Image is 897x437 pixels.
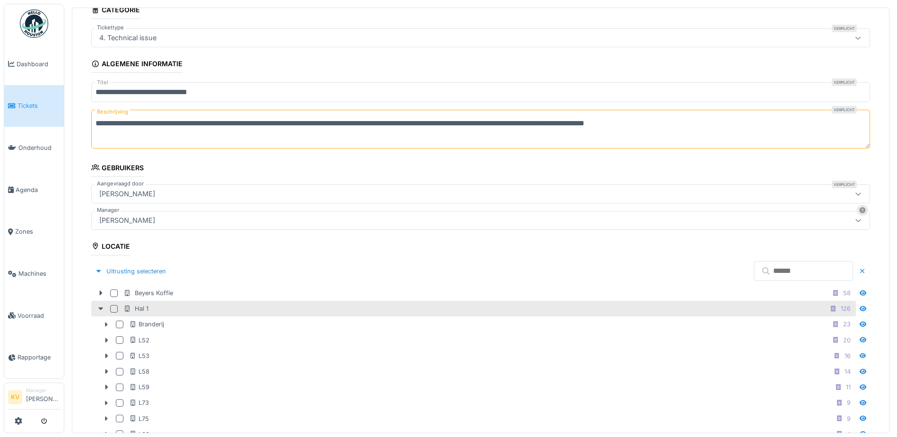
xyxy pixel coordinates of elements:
span: Agenda [16,185,60,194]
span: Onderhoud [18,143,60,152]
a: Tickets [4,85,64,127]
label: Tickettype [95,24,126,32]
div: Beyers Koffie [123,288,173,297]
span: Dashboard [17,60,60,69]
div: Verplicht [832,181,857,188]
li: KV [8,390,22,404]
a: Dashboard [4,43,64,85]
a: KV Manager[PERSON_NAME] [8,387,60,410]
div: 9 [847,414,851,423]
div: L53 [129,351,149,360]
div: 20 [843,336,851,345]
label: Manager [95,206,121,214]
a: Rapportage [4,337,64,379]
div: Hal 1 [123,304,148,313]
div: L73 [129,398,149,407]
div: Verplicht [832,106,857,114]
img: Badge_color-CXgf-gQk.svg [20,9,48,38]
div: 16 [845,351,851,360]
div: [PERSON_NAME] [96,215,159,226]
li: [PERSON_NAME] [26,387,60,407]
div: Algemene informatie [91,57,183,73]
div: 14 [845,367,851,376]
a: Zones [4,211,64,253]
div: 4. Technical issue [96,33,160,43]
div: Manager [26,387,60,394]
span: Zones [15,227,60,236]
span: Voorraad [17,311,60,320]
div: Categorie [91,3,140,19]
div: 23 [843,320,851,329]
span: Rapportage [17,353,60,362]
div: Gebruikers [91,161,144,177]
div: Verplicht [832,79,857,86]
div: L58 [129,367,149,376]
a: Agenda [4,169,64,211]
div: L75 [129,414,149,423]
a: Onderhoud [4,127,64,169]
label: Aangevraagd door [95,180,146,188]
div: L59 [129,383,149,392]
div: L52 [129,336,149,345]
div: Locatie [91,239,130,255]
label: Titel [95,79,110,87]
div: 58 [843,288,851,297]
span: Tickets [17,101,60,110]
label: Beschrijving [95,106,130,118]
div: Branderij [129,320,164,329]
div: 9 [847,398,851,407]
div: 126 [841,304,851,313]
div: [PERSON_NAME] [96,189,159,199]
a: Voorraad [4,295,64,337]
a: Machines [4,253,64,295]
div: Uitrusting selecteren [91,265,170,278]
div: 11 [846,383,851,392]
div: Verplicht [832,25,857,32]
span: Machines [18,269,60,278]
